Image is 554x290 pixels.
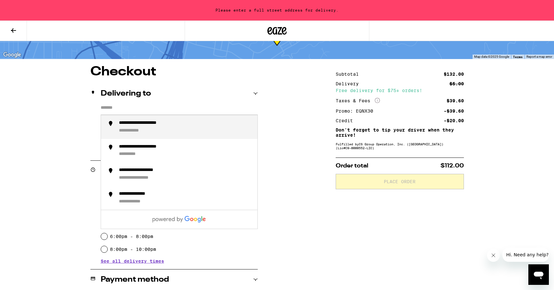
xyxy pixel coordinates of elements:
span: $112.00 [441,163,464,169]
span: Map data ©2025 Google [474,55,509,58]
span: Order total [336,163,368,169]
div: Free delivery for $75+ orders! [336,88,464,93]
div: Delivery [336,81,363,86]
iframe: Button to launch messaging window [528,264,549,285]
a: Open this area in Google Maps (opens a new window) [2,51,23,59]
div: Subtotal [336,72,363,76]
iframe: Message from company [502,248,549,262]
iframe: Close message [487,249,500,262]
div: -$20.00 [444,118,464,123]
span: Place Order [384,179,415,184]
div: -$39.60 [444,109,464,113]
p: Don't forget to tip your driver when they arrive! [336,127,464,138]
button: See all delivery times [101,259,164,263]
div: $132.00 [444,72,464,76]
label: 8:00pm - 10:00pm [110,247,156,252]
div: $39.60 [447,98,464,103]
img: Google [2,51,23,59]
button: Place Order [336,174,464,189]
div: Credit [336,118,357,123]
h2: Payment method [101,276,169,284]
a: Terms [513,55,523,59]
div: Promo: EQNX30 [336,109,378,113]
label: 6:00pm - 8:00pm [110,234,153,239]
h2: Delivering to [101,90,151,98]
div: $5.00 [449,81,464,86]
div: Fulfilled by CS Group Operation, Inc. ([GEOGRAPHIC_DATA]) (Lic# C9-0000552-LIC ) [336,142,464,150]
h1: Checkout [90,65,258,78]
a: Report a map error [526,55,552,58]
div: Taxes & Fees [336,98,380,104]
